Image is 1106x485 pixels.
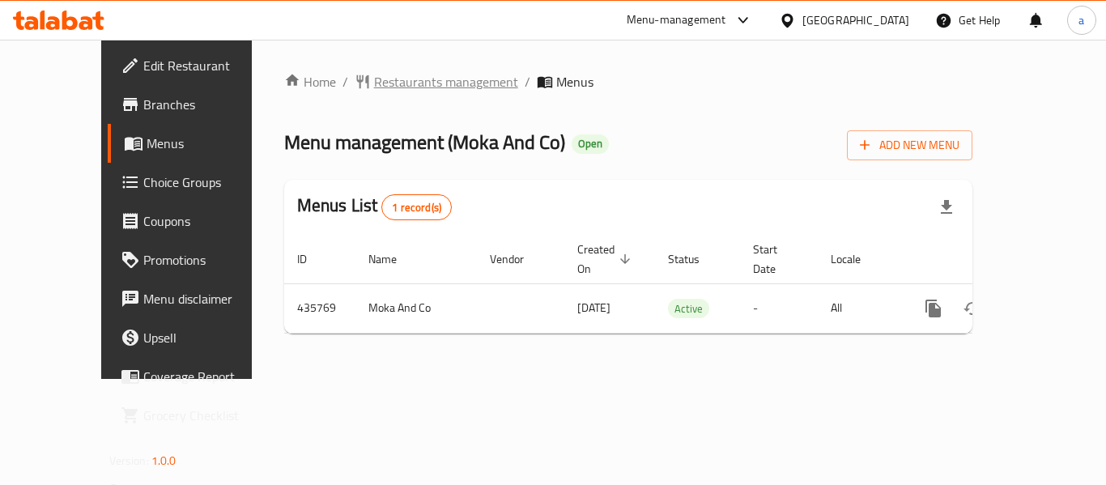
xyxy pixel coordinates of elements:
[831,249,882,269] span: Locale
[143,95,273,114] span: Branches
[108,124,286,163] a: Menus
[914,289,953,328] button: more
[953,289,992,328] button: Change Status
[143,367,273,386] span: Coverage Report
[284,72,973,91] nav: breadcrumb
[108,240,286,279] a: Promotions
[143,172,273,192] span: Choice Groups
[143,406,273,425] span: Grocery Checklist
[368,249,418,269] span: Name
[355,72,518,91] a: Restaurants management
[143,250,273,270] span: Promotions
[108,163,286,202] a: Choice Groups
[374,72,518,91] span: Restaurants management
[143,289,273,308] span: Menu disclaimer
[927,188,966,227] div: Export file
[577,297,610,318] span: [DATE]
[297,194,452,220] h2: Menus List
[284,235,1083,334] table: enhanced table
[108,46,286,85] a: Edit Restaurant
[860,135,959,155] span: Add New Menu
[108,396,286,435] a: Grocery Checklist
[525,72,530,91] li: /
[143,328,273,347] span: Upsell
[108,318,286,357] a: Upsell
[490,249,545,269] span: Vendor
[1078,11,1084,29] span: a
[108,85,286,124] a: Branches
[802,11,909,29] div: [GEOGRAPHIC_DATA]
[109,450,149,471] span: Version:
[572,134,609,154] div: Open
[740,283,818,333] td: -
[143,56,273,75] span: Edit Restaurant
[108,279,286,318] a: Menu disclaimer
[572,137,609,151] span: Open
[668,300,709,318] span: Active
[901,235,1083,284] th: Actions
[108,202,286,240] a: Coupons
[577,240,636,279] span: Created On
[627,11,726,30] div: Menu-management
[556,72,593,91] span: Menus
[381,194,452,220] div: Total records count
[108,357,286,396] a: Coverage Report
[147,134,273,153] span: Menus
[847,130,972,160] button: Add New Menu
[753,240,798,279] span: Start Date
[151,450,177,471] span: 1.0.0
[297,249,328,269] span: ID
[818,283,901,333] td: All
[284,72,336,91] a: Home
[342,72,348,91] li: /
[143,211,273,231] span: Coupons
[355,283,477,333] td: Moka And Co
[382,200,451,215] span: 1 record(s)
[284,283,355,333] td: 435769
[668,249,721,269] span: Status
[284,124,565,160] span: Menu management ( Moka And Co )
